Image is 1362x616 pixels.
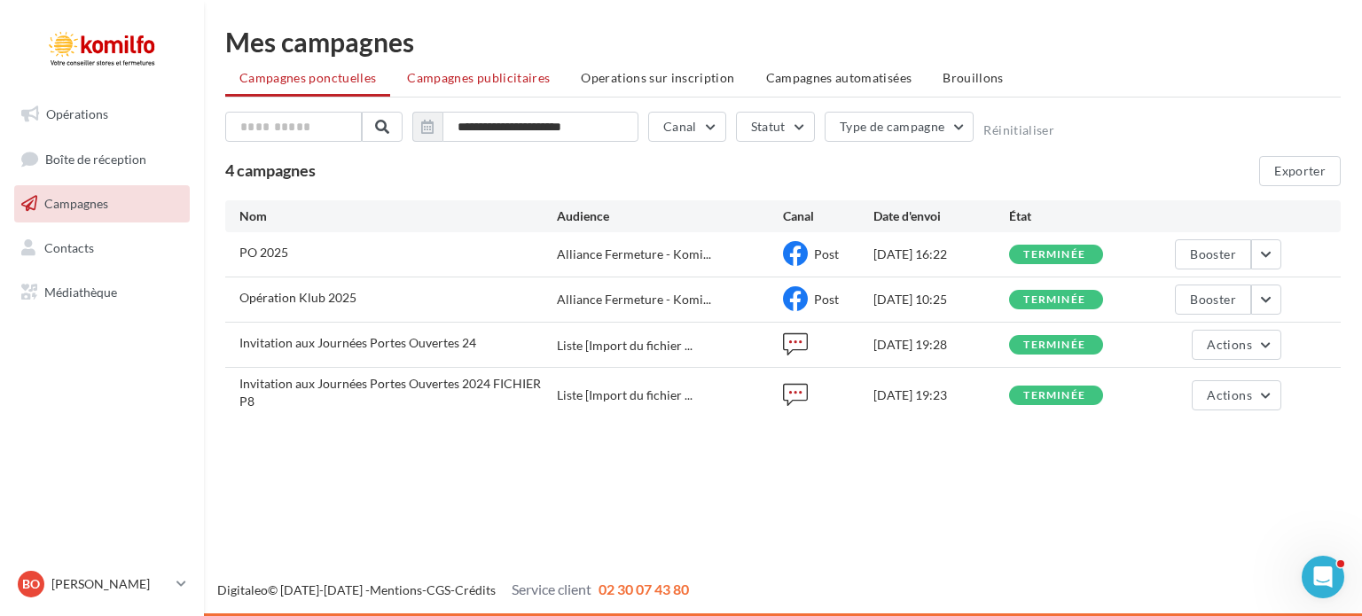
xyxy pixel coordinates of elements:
[239,290,356,305] span: Opération Klub 2025
[1192,330,1280,360] button: Actions
[239,245,288,260] span: PO 2025
[14,567,190,601] a: BO [PERSON_NAME]
[45,151,146,166] span: Boîte de réception
[873,207,1009,225] div: Date d'envoi
[1259,156,1341,186] button: Exporter
[581,70,734,85] span: Operations sur inscription
[1175,285,1250,315] button: Booster
[1023,249,1085,261] div: terminée
[11,185,193,222] a: Campagnes
[427,582,450,597] a: CGS
[814,246,839,261] span: Post
[407,70,550,85] span: Campagnes publicitaires
[1192,380,1280,410] button: Actions
[512,581,591,597] span: Service client
[557,386,693,404] span: Liste [Import du fichier ...
[557,291,711,308] span: Alliance Fermeture - Komi...
[1023,294,1085,306] div: terminée
[217,582,689,597] span: © [DATE]-[DATE] - - -
[825,112,975,142] button: Type de campagne
[783,207,873,225] div: Canal
[225,160,316,180] span: 4 campagnes
[1207,337,1251,352] span: Actions
[873,336,1009,354] div: [DATE] 19:28
[557,207,783,225] div: Audience
[51,575,169,593] p: [PERSON_NAME]
[814,292,839,307] span: Post
[44,196,108,211] span: Campagnes
[11,96,193,133] a: Opérations
[557,337,693,355] span: Liste [Import du fichier ...
[599,581,689,597] span: 02 30 07 43 80
[370,582,422,597] a: Mentions
[22,575,40,593] span: BO
[239,207,557,225] div: Nom
[766,70,912,85] span: Campagnes automatisées
[943,70,1004,85] span: Brouillons
[46,106,108,121] span: Opérations
[1207,387,1251,402] span: Actions
[239,376,541,409] span: Invitation aux Journées Portes Ouvertes 2024 FICHIER P8
[44,284,117,299] span: Médiathèque
[1302,556,1344,598] iframe: Intercom live chat
[1175,239,1250,269] button: Booster
[225,28,1341,55] div: Mes campagnes
[44,240,94,255] span: Contacts
[557,246,711,263] span: Alliance Fermeture - Komi...
[455,582,496,597] a: Crédits
[11,274,193,311] a: Médiathèque
[1023,339,1085,351] div: terminée
[873,386,1009,404] div: [DATE] 19:23
[736,112,815,142] button: Statut
[873,291,1009,308] div: [DATE] 10:25
[648,112,726,142] button: Canal
[239,335,476,350] span: Invitation aux Journées Portes Ouvertes 24
[1023,390,1085,402] div: terminée
[217,582,268,597] a: Digitaleo
[11,230,193,267] a: Contacts
[983,123,1054,137] button: Réinitialiser
[11,140,193,178] a: Boîte de réception
[1009,207,1145,225] div: État
[873,246,1009,263] div: [DATE] 16:22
